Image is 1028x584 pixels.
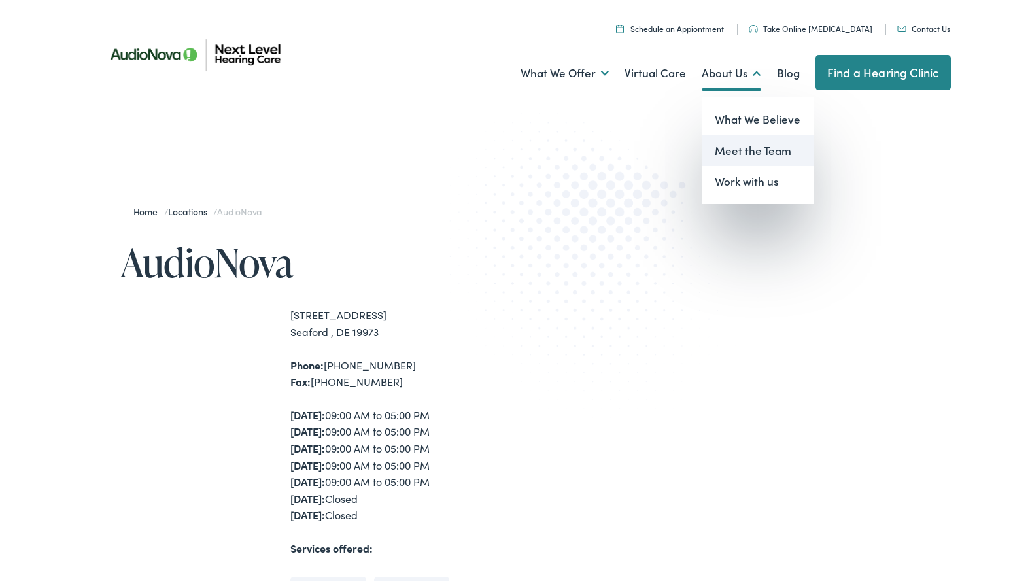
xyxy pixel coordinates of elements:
strong: [DATE]: [290,405,325,419]
a: Blog [777,46,800,95]
a: Schedule an Appiontment [616,20,724,31]
div: 09:00 AM to 05:00 PM 09:00 AM to 05:00 PM 09:00 AM to 05:00 PM 09:00 AM to 05:00 PM 09:00 AM to 0... [290,404,519,521]
a: What We Offer [521,46,609,95]
img: An icon representing mail communication is presented in a unique teal color. [897,23,906,29]
a: About Us [702,46,761,95]
div: [STREET_ADDRESS] Seaford , DE 19973 [290,304,519,337]
a: Find a Hearing Clinic [815,52,951,88]
a: Meet the Team [702,133,814,164]
span: / / [133,202,262,215]
strong: Fax: [290,371,311,386]
a: Work with us [702,163,814,195]
strong: [DATE]: [290,455,325,470]
a: What We Believe [702,101,814,133]
strong: [DATE]: [290,438,325,453]
strong: [DATE]: [290,421,325,436]
strong: Phone: [290,355,324,369]
strong: [DATE]: [290,472,325,486]
h1: AudioNova [120,238,519,281]
div: [PHONE_NUMBER] [PHONE_NUMBER] [290,354,519,388]
img: Calendar icon representing the ability to schedule a hearing test or hearing aid appointment at N... [616,22,624,30]
strong: [DATE]: [290,505,325,519]
strong: Services offered: [290,538,373,553]
span: AudioNova [217,202,262,215]
a: Contact Us [897,20,950,31]
strong: [DATE]: [290,489,325,503]
a: Locations [168,202,213,215]
a: Take Online [MEDICAL_DATA] [749,20,872,31]
img: An icon symbolizing headphones, colored in teal, suggests audio-related services or features. [749,22,758,30]
a: Home [133,202,164,215]
a: Virtual Care [625,46,686,95]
